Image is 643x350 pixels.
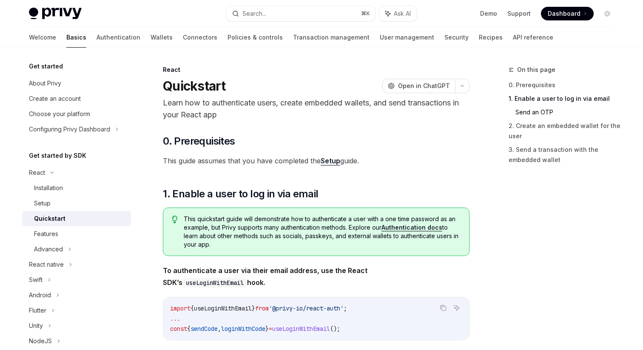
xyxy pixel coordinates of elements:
span: Dashboard [548,9,580,18]
div: Android [29,290,51,300]
div: Choose your platform [29,109,90,119]
div: Setup [34,198,51,208]
span: loginWithCode [221,325,265,333]
button: Ask AI [451,302,462,313]
span: sendCode [191,325,218,333]
span: = [269,325,272,333]
a: About Privy [22,76,131,91]
a: Quickstart [22,211,131,226]
a: Setup [22,196,131,211]
a: Dashboard [541,7,594,20]
a: 0. Prerequisites [509,78,621,92]
a: Authentication docs [381,224,442,231]
span: } [252,304,255,312]
a: Send an OTP [515,105,621,119]
strong: To authenticate a user via their email address, use the React SDK’s hook. [163,266,367,287]
span: { [191,304,194,312]
a: Demo [480,9,497,18]
a: Features [22,226,131,242]
span: from [255,304,269,312]
span: useLoginWithEmail [194,304,252,312]
a: Transaction management [293,27,370,48]
div: Search... [242,9,266,19]
div: React native [29,259,64,270]
a: Security [444,27,469,48]
span: ⌘ K [361,10,370,17]
div: Configuring Privy Dashboard [29,124,110,134]
span: { [187,325,191,333]
a: Basics [66,27,86,48]
div: Advanced [34,244,63,254]
div: Installation [34,183,63,193]
span: Ask AI [394,9,411,18]
button: Open in ChatGPT [382,79,455,93]
span: 0. Prerequisites [163,134,235,148]
a: Wallets [151,27,173,48]
p: Learn how to authenticate users, create embedded wallets, and send transactions in your React app [163,97,469,121]
div: React [29,168,45,178]
svg: Tip [172,216,178,223]
div: Quickstart [34,213,65,224]
span: '@privy-io/react-auth' [269,304,344,312]
a: Recipes [479,27,503,48]
div: NodeJS [29,336,52,346]
h1: Quickstart [163,78,226,94]
h5: Get started [29,61,63,71]
a: Connectors [183,27,217,48]
a: 1. Enable a user to log in via email [509,92,621,105]
a: 3. Send a transaction with the embedded wallet [509,143,621,167]
a: API reference [513,27,553,48]
span: (); [330,325,340,333]
div: Flutter [29,305,46,316]
span: , [218,325,221,333]
a: Support [507,9,531,18]
span: 1. Enable a user to log in via email [163,187,318,201]
a: Create an account [22,91,131,106]
button: Copy the contents from the code block [438,302,449,313]
span: This guide assumes that you have completed the guide. [163,155,469,167]
a: Authentication [97,27,140,48]
span: On this page [517,65,555,75]
code: useLoginWithEmail [182,278,247,287]
span: const [170,325,187,333]
a: 2. Create an embedded wallet for the user [509,119,621,143]
div: React [163,65,469,74]
span: import [170,304,191,312]
a: User management [380,27,434,48]
img: light logo [29,8,82,20]
a: Policies & controls [228,27,283,48]
span: ... [170,315,180,322]
span: ; [344,304,347,312]
div: Unity [29,321,43,331]
div: Create an account [29,94,81,104]
div: Features [34,229,58,239]
span: } [265,325,269,333]
span: Open in ChatGPT [398,82,450,90]
div: About Privy [29,78,61,88]
button: Toggle dark mode [600,7,614,20]
button: Search...⌘K [226,6,375,21]
a: Welcome [29,27,56,48]
div: Swift [29,275,43,285]
button: Ask AI [379,6,417,21]
a: Installation [22,180,131,196]
h5: Get started by SDK [29,151,86,161]
span: This quickstart guide will demonstrate how to authenticate a user with a one time password as an ... [184,215,461,249]
span: useLoginWithEmail [272,325,330,333]
a: Choose your platform [22,106,131,122]
a: Setup [321,157,340,165]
